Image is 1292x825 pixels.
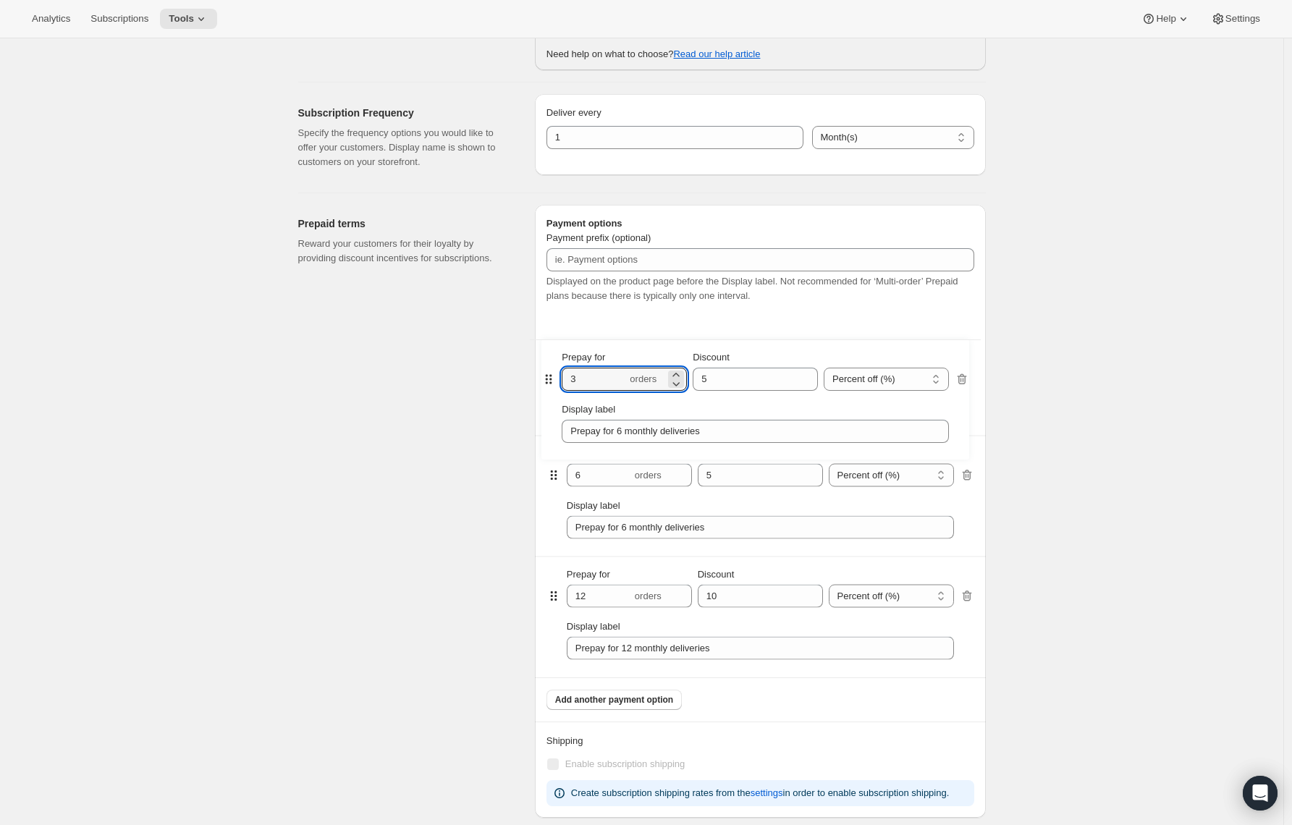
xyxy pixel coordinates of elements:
h2: Subscription Frequency [298,106,512,120]
p: Specify the frequency options you would like to offer your customers. Display name is shown to cu... [298,126,512,169]
button: settings [742,782,792,805]
span: settings [751,786,783,800]
span: Settings [1225,13,1260,25]
span: Analytics [32,13,70,25]
span: Displayed on the product page before the Display label. Not recommended for ‘Multi-order’ Prepaid... [546,276,958,301]
div: Open Intercom Messenger [1243,776,1278,811]
button: Tools [160,9,217,29]
button: Help [1133,9,1199,29]
h2: Payment options [546,216,974,231]
p: Reward your customers for their loyalty by providing discount incentives for subscriptions. [298,237,512,266]
span: Create subscription shipping rates from the in order to enable subscription shipping. [571,787,949,798]
span: Subscriptions [90,13,148,25]
div: Need help on what to choose? [535,38,986,70]
p: Deliver every [546,106,974,120]
span: Tools [169,13,194,25]
a: Read our help article [673,48,760,59]
span: Add another payment option [555,694,673,706]
span: Help [1156,13,1175,25]
button: Add another payment option [546,690,682,710]
p: Shipping [546,734,974,748]
input: ie. Payment options [546,248,974,271]
span: Payment prefix (optional) [546,232,651,243]
span: Enable subscription shipping [565,758,685,769]
button: Analytics [23,9,79,29]
button: Settings [1202,9,1269,29]
button: Subscriptions [82,9,157,29]
h2: Prepaid terms [298,216,512,231]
